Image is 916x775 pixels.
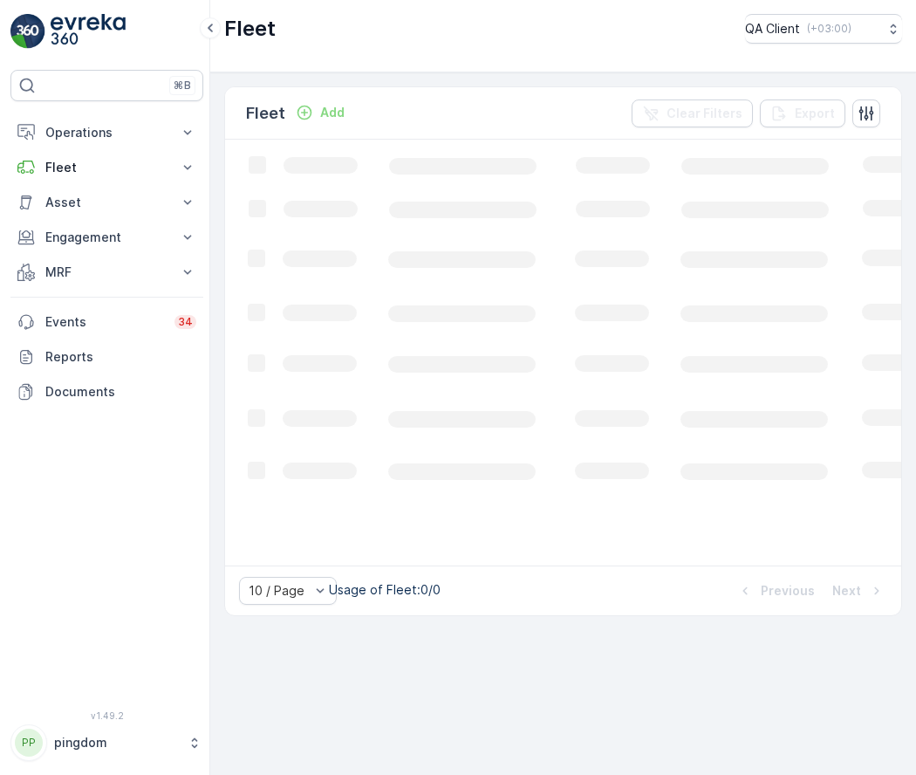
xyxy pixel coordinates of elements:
[45,159,168,176] p: Fleet
[54,734,179,751] p: pingdom
[246,101,285,126] p: Fleet
[45,124,168,141] p: Operations
[10,374,203,409] a: Documents
[178,315,193,329] p: 34
[807,22,851,36] p: ( +03:00 )
[10,220,203,255] button: Engagement
[760,99,845,127] button: Export
[10,339,203,374] a: Reports
[10,255,203,290] button: MRF
[666,105,742,122] p: Clear Filters
[224,15,276,43] p: Fleet
[632,99,753,127] button: Clear Filters
[10,14,45,49] img: logo
[45,194,168,211] p: Asset
[320,104,345,121] p: Add
[745,14,902,44] button: QA Client(+03:00)
[761,582,815,600] p: Previous
[745,20,800,38] p: QA Client
[15,729,43,757] div: PP
[795,105,835,122] p: Export
[51,14,126,49] img: logo_light-DOdMpM7g.png
[329,581,441,599] p: Usage of Fleet : 0/0
[174,79,191,93] p: ⌘B
[289,102,352,123] button: Add
[831,580,887,601] button: Next
[45,348,196,366] p: Reports
[10,305,203,339] a: Events34
[45,313,164,331] p: Events
[10,150,203,185] button: Fleet
[10,724,203,761] button: PPpingdom
[45,264,168,281] p: MRF
[10,115,203,150] button: Operations
[10,710,203,721] span: v 1.49.2
[10,185,203,220] button: Asset
[832,582,861,600] p: Next
[735,580,817,601] button: Previous
[45,229,168,246] p: Engagement
[45,383,196,401] p: Documents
